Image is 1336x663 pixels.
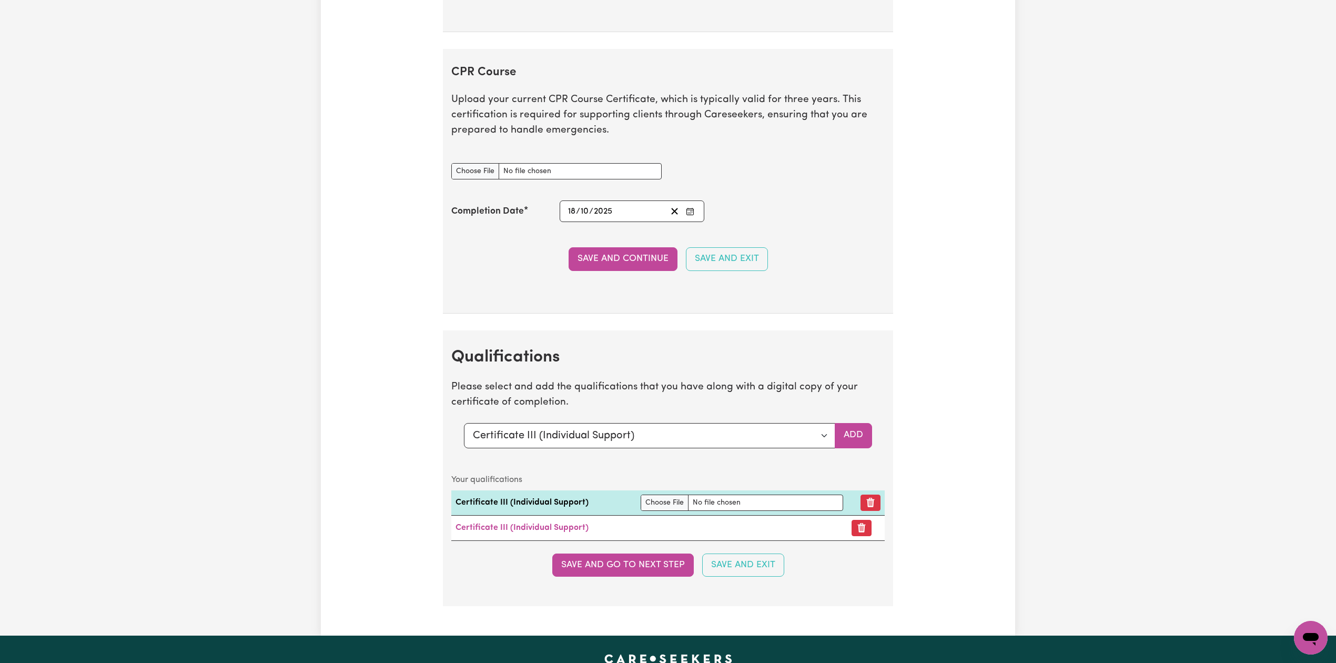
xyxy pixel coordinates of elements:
[451,66,885,80] h2: CPR Course
[456,524,589,532] a: Certificate III (Individual Support)
[451,469,885,490] caption: Your qualifications
[1294,621,1328,655] iframe: Button to launch messaging window
[451,347,885,367] h2: Qualifications
[576,207,580,216] span: /
[569,247,677,270] button: Save and Continue
[666,204,683,218] button: Clear date
[580,204,589,218] input: --
[835,423,872,448] button: Add selected qualification
[451,490,636,516] td: Certificate III (Individual Support)
[686,247,768,270] button: Save and Exit
[852,520,872,536] button: Remove certificate
[552,554,694,577] button: Save and go to next step
[702,554,784,577] button: Save and Exit
[568,204,576,218] input: --
[451,380,885,410] p: Please select and add the qualifications that you have along with a digital copy of your certific...
[451,205,524,218] label: Completion Date
[593,204,613,218] input: ----
[604,655,732,663] a: Careseekers home page
[861,495,880,511] button: Remove qualification
[589,207,593,216] span: /
[451,93,885,138] p: Upload your current CPR Course Certificate, which is typically valid for three years. This certif...
[683,204,697,218] button: Enter the Completion Date of your CPR Course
